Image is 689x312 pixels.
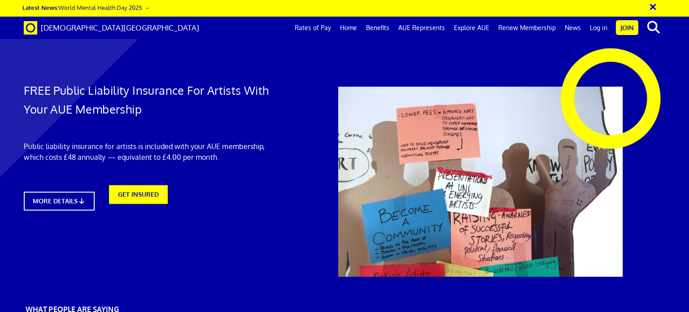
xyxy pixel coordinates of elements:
[17,17,206,39] a: Brand [DEMOGRAPHIC_DATA][GEOGRAPHIC_DATA]
[22,4,58,11] strong: Latest News:
[616,20,638,35] a: Join
[560,17,585,39] a: News
[336,17,362,39] a: Home
[585,17,612,39] a: Log in
[41,23,199,32] span: [DEMOGRAPHIC_DATA][GEOGRAPHIC_DATA]
[394,17,449,39] a: AUE Represents
[24,192,95,211] a: MORE DETAILS
[24,81,283,119] h1: FREE Public Liability Insurance For Artists With Your AUE Membership
[362,17,394,39] a: Benefits
[290,17,336,39] a: Rates of Pay
[109,192,168,211] a: GET INSURED
[22,4,149,11] a: Latest News:World Mental Health Day 2025 →
[24,141,283,163] p: Public liability insurance for artists is included with your AUE membership, which costs £48 annu...
[640,18,667,37] button: search
[494,17,560,39] a: Renew Membership
[449,17,494,39] a: Explore AUE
